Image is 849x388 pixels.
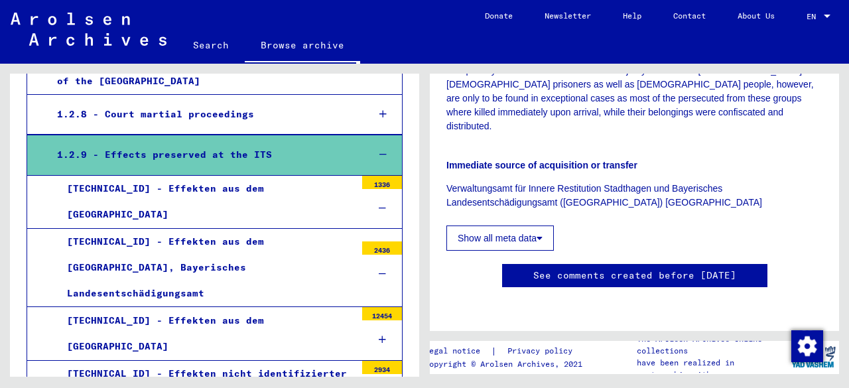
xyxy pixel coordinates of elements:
[424,358,588,370] p: Copyright © Arolsen Archives, 2021
[446,36,822,133] p: Predominantly, the former owners of the effects preserved at the ITS were political prisoners. Th...
[807,11,816,21] mat-select-trigger: EN
[57,308,356,359] div: [TECHNICAL_ID] - Effekten aus dem [GEOGRAPHIC_DATA]
[791,330,823,362] img: Zustimmung ändern
[637,357,788,381] p: have been realized in partnership with
[362,241,402,255] div: 2436
[424,344,588,358] div: |
[362,176,402,189] div: 1336
[637,333,788,357] p: The Arolsen Archives online collections
[47,142,358,168] div: 1.2.9 - Effects preserved at the ITS
[57,176,356,227] div: [TECHNICAL_ID] - Effekten aus dem [GEOGRAPHIC_DATA]
[57,229,356,307] div: [TECHNICAL_ID] - Effekten aus dem [GEOGRAPHIC_DATA], Bayerisches Landesentschädigungsamt
[424,344,491,358] a: Legal notice
[47,101,358,127] div: 1.2.8 - Court martial proceedings
[362,361,402,374] div: 2934
[497,344,588,358] a: Privacy policy
[245,29,360,64] a: Browse archive
[789,340,838,373] img: yv_logo.png
[362,307,402,320] div: 12454
[446,226,554,251] button: Show all meta data
[446,182,822,210] p: Verwaltungsamt für Innere Restitution Stadthagen und Bayerisches Landesentschädigungsamt ([GEOGRA...
[446,160,637,170] b: Immediate source of acquisition or transfer
[177,29,245,61] a: Search
[11,13,166,46] img: Arolsen_neg.svg
[533,269,736,283] a: See comments created before [DATE]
